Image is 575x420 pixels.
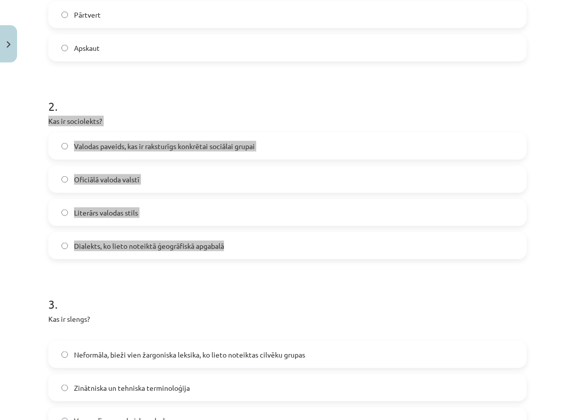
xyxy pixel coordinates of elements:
[48,82,527,113] h1: 2 .
[61,176,68,183] input: Oficiālā valoda valstī
[74,207,138,218] span: Literārs valodas stils
[61,209,68,216] input: Literārs valodas stils
[74,10,101,20] span: Pārtvert
[61,12,68,18] input: Pārtvert
[74,141,255,152] span: Valodas paveids, kas ir raksturīgs konkrētai sociālai grupai
[48,314,527,335] p: Kas ir slengs?
[61,385,68,391] input: Zinātniska un tehniska terminoloģija
[74,174,139,185] span: Oficiālā valoda valstī
[61,243,68,249] input: Dialekts, ko lieto noteiktā ģeogrāfiskā apgabalā
[48,116,527,126] p: Kas ir sociolekts?
[7,41,11,48] img: icon-close-lesson-0947bae3869378f0d4975bcd49f059093ad1ed9edebbc8119c70593378902aed.svg
[74,241,224,251] span: Dialekts, ko lieto noteiktā ģeogrāfiskā apgabalā
[74,43,100,53] span: Apskaut
[74,349,305,360] span: Neformāla, bieži vien žargoniska leksika, ko lieto noteiktas cilvēku grupas
[61,45,68,51] input: Apskaut
[74,383,190,393] span: Zinātniska un tehniska terminoloģija
[48,279,527,311] h1: 3 .
[61,143,68,150] input: Valodas paveids, kas ir raksturīgs konkrētai sociālai grupai
[61,352,68,358] input: Neformāla, bieži vien žargoniska leksika, ko lieto noteiktas cilvēku grupas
